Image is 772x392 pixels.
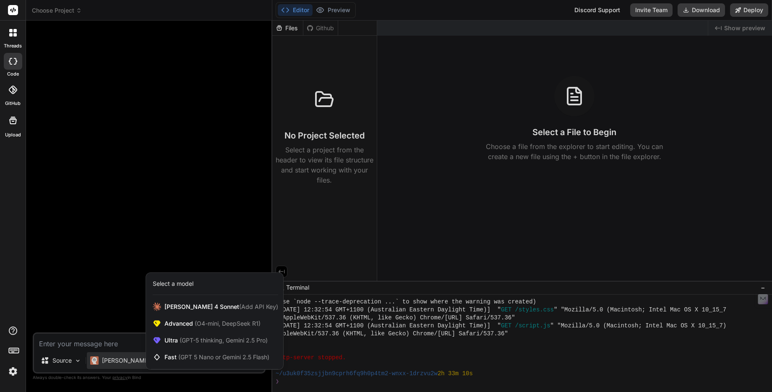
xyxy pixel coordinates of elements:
[22,22,92,29] div: Domain: [DOMAIN_NAME]
[83,49,90,55] img: tab_keywords_by_traffic_grey.svg
[164,319,261,328] span: Advanced
[93,50,141,55] div: Keywords by Traffic
[13,22,20,29] img: website_grey.svg
[13,13,20,20] img: logo_orange.svg
[4,42,22,50] label: threads
[32,50,75,55] div: Domain Overview
[23,49,29,55] img: tab_domain_overview_orange.svg
[164,303,278,311] span: [PERSON_NAME] 4 Sonnet
[178,337,268,344] span: (GPT-5 thinking, Gemini 2.5 Pro)
[5,131,21,139] label: Upload
[164,353,269,361] span: Fast
[23,13,41,20] div: v 4.0.25
[239,303,278,310] span: (Add API Key)
[7,71,19,78] label: code
[178,353,269,361] span: (GPT 5 Nano or Gemini 2.5 Flash)
[6,364,20,379] img: settings
[164,336,268,345] span: Ultra
[193,320,261,327] span: (O4-mini, DeepSeek R1)
[153,280,193,288] div: Select a model
[5,100,21,107] label: GitHub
